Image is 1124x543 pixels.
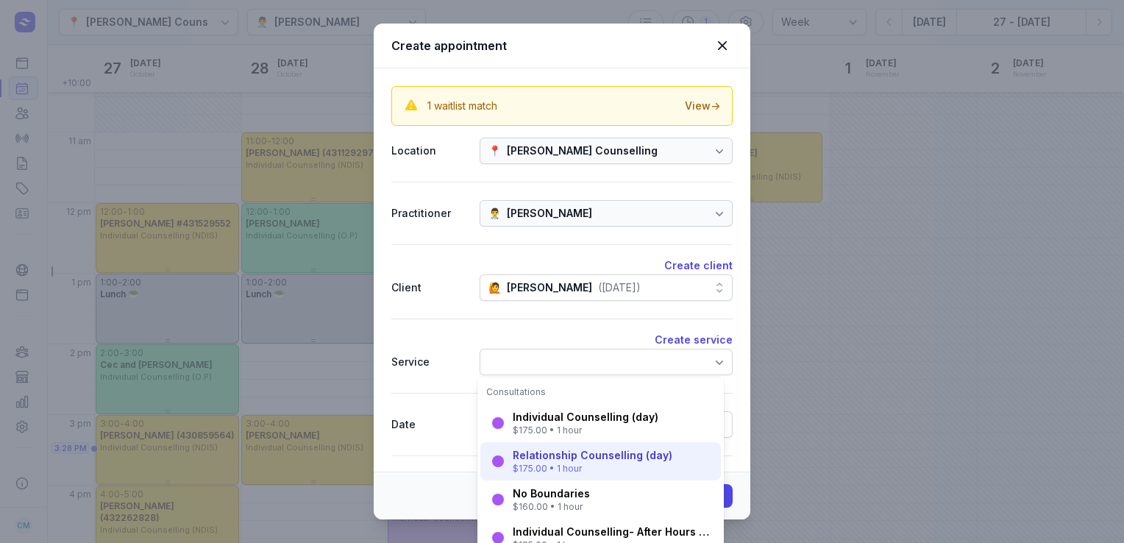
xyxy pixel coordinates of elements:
[488,142,501,160] div: 📍
[513,501,590,513] div: $160.00 • 1 hour
[486,386,715,398] div: Consultations
[513,463,672,475] div: $175.00 • 1 hour
[655,331,733,349] button: Create service
[507,142,658,160] div: [PERSON_NAME] Counselling
[391,37,712,54] div: Create appointment
[664,257,733,274] button: Create client
[391,279,468,297] div: Client
[685,99,720,113] div: View
[391,205,468,222] div: Practitioner
[488,279,501,297] div: 🙋️
[391,416,468,433] div: Date
[513,410,658,425] div: Individual Counselling (day)
[513,425,658,436] div: $175.00 • 1 hour
[513,448,672,463] div: Relationship Counselling (day)
[427,99,497,113] div: 1 waitlist match
[513,525,712,539] div: Individual Counselling- After Hours (after 5pm)
[488,205,501,222] div: 👨‍⚕️
[513,486,590,501] div: No Boundaries
[507,205,592,222] div: [PERSON_NAME]
[391,353,468,371] div: Service
[391,142,468,160] div: Location
[711,99,720,112] span: →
